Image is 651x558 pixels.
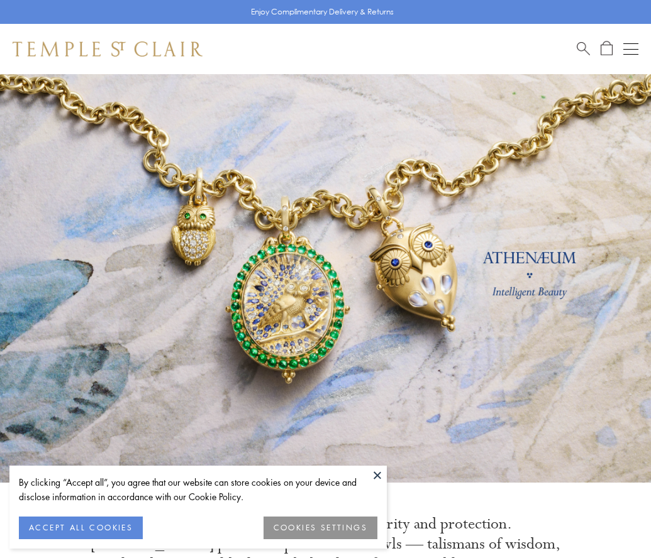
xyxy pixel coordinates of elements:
[601,41,613,57] a: Open Shopping Bag
[19,475,377,504] div: By clicking “Accept all”, you agree that our website can store cookies on your device and disclos...
[623,41,638,57] button: Open navigation
[19,517,143,539] button: ACCEPT ALL COOKIES
[577,41,590,57] a: Search
[264,517,377,539] button: COOKIES SETTINGS
[251,6,394,18] p: Enjoy Complimentary Delivery & Returns
[13,41,203,57] img: Temple St. Clair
